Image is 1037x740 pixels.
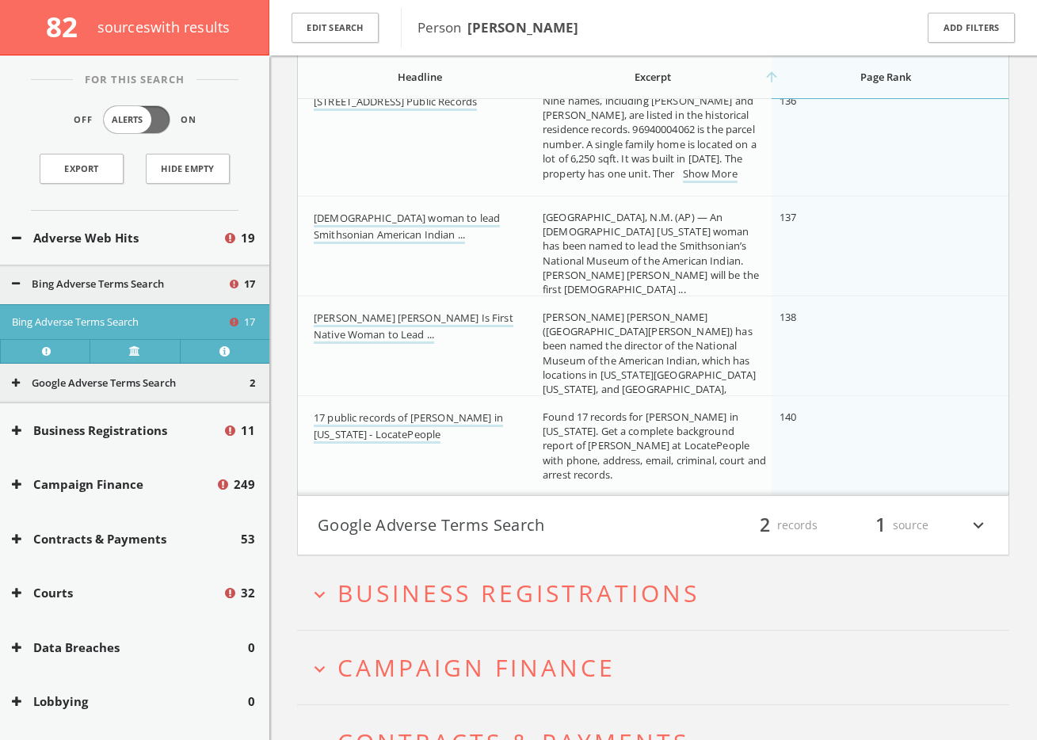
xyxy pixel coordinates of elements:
span: 249 [234,475,255,494]
a: [DEMOGRAPHIC_DATA] woman to lead Smithsonian American Indian ... [314,211,500,244]
span: 138 [780,310,796,324]
span: 1 [868,511,893,539]
span: Page Rank [860,70,911,84]
button: Add Filters [928,13,1015,44]
span: For This Search [73,72,196,88]
span: On [181,113,196,127]
b: [PERSON_NAME] [467,18,578,36]
span: 53 [241,530,255,548]
button: Adverse Web Hits [12,229,223,247]
a: Show More [683,166,738,183]
span: 136 [780,93,796,108]
i: expand_more [968,512,989,539]
button: Data Breaches [12,639,248,657]
a: Export [40,154,124,184]
div: records [722,512,818,539]
span: 2 [753,511,777,539]
span: 2 [250,376,255,391]
button: Google Adverse Terms Search [318,512,654,539]
a: Verify at source [90,339,179,363]
span: Nine names, including [PERSON_NAME] and [PERSON_NAME], are listed in the historical residence rec... [543,93,757,181]
div: source [833,512,928,539]
button: Contracts & Payments [12,530,241,548]
button: Bing Adverse Terms Search [12,315,227,330]
button: Lobbying [12,692,248,711]
button: Edit Search [292,13,379,44]
span: Business Registrations [337,577,700,609]
span: Campaign Finance [337,651,616,684]
span: 140 [780,410,796,424]
span: 137 [780,210,796,224]
span: 19 [241,229,255,247]
button: Hide Empty [146,154,230,184]
span: [PERSON_NAME] [PERSON_NAME] ([GEOGRAPHIC_DATA][PERSON_NAME]) has been named the director of the N... [543,310,756,410]
i: expand_more [309,658,330,680]
span: Person [417,18,578,36]
a: [PERSON_NAME] [PERSON_NAME] Is First Native Woman to Lead ... [314,311,513,344]
span: source s with results [97,17,231,36]
button: Bing Adverse Terms Search [12,277,227,292]
span: Excerpt [635,70,671,84]
button: expand_moreCampaign Finance [309,654,1009,681]
i: expand_more [309,584,330,605]
span: 11 [241,421,255,440]
button: Campaign Finance [12,475,215,494]
span: Off [74,113,93,127]
span: 17 [244,277,255,292]
span: [GEOGRAPHIC_DATA], N.M. (AP) — An [DEMOGRAPHIC_DATA] [US_STATE] woman has been named to lead the ... [543,210,759,296]
button: expand_moreBusiness Registrations [309,580,1009,606]
span: 32 [241,584,255,602]
span: 0 [248,639,255,657]
button: Business Registrations [12,421,223,440]
button: Courts [12,584,223,602]
span: 0 [248,692,255,711]
span: Found 17 records for [PERSON_NAME] in [US_STATE]. Get a complete background report of [PERSON_NAM... [543,410,766,482]
span: Headline [398,70,442,84]
span: 82 [46,8,91,45]
a: 17 public records of [PERSON_NAME] in [US_STATE] - LocatePeople [314,410,503,444]
a: [STREET_ADDRESS] Public Records [314,94,477,111]
i: arrow_upward [764,69,780,85]
span: 17 [244,315,255,330]
button: Google Adverse Terms Search [12,376,250,391]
